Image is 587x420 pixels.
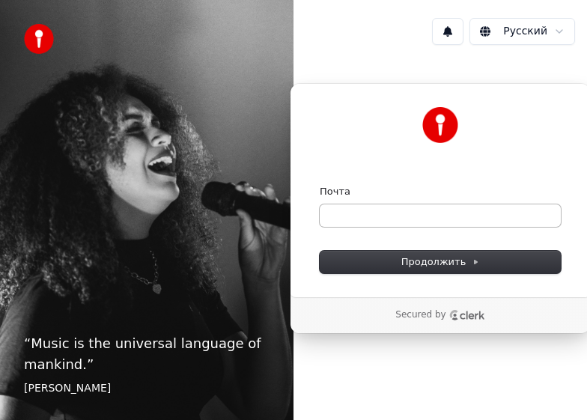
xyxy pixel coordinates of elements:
img: Youka [422,107,458,143]
p: Secured by [395,309,445,321]
span: Продолжить [401,255,480,269]
label: Почта [320,185,350,198]
a: Clerk logo [449,310,485,320]
button: Продолжить [320,251,561,273]
p: “ Music is the universal language of mankind. ” [24,333,270,375]
footer: [PERSON_NAME] [24,381,270,396]
img: youka [24,24,54,54]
